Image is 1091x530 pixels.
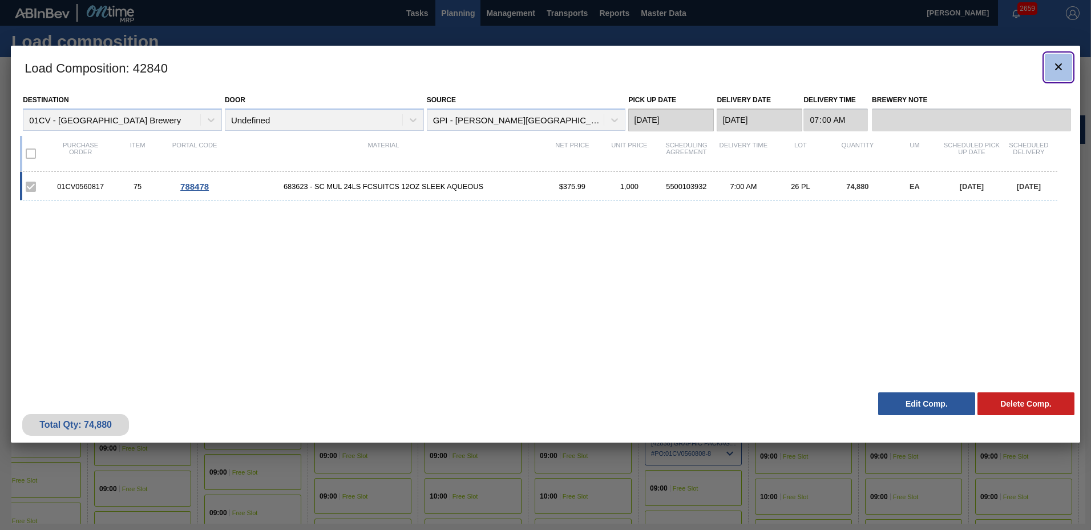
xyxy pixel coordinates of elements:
[427,96,456,104] label: Source
[628,96,676,104] label: Pick up Date
[166,142,223,166] div: Portal code
[772,142,829,166] div: Lot
[601,182,658,191] div: 1,000
[829,142,886,166] div: Quantity
[223,182,544,191] span: 683623 - SC MUL 24LS FCSUITCS 12OZ SLEEK AQUEOUS
[886,142,943,166] div: UM
[846,182,868,191] span: 74,880
[11,46,1080,89] h3: Load Composition : 42840
[109,182,166,191] div: 75
[31,420,120,430] div: Total Qty: 74,880
[544,142,601,166] div: Net Price
[166,182,223,191] div: Go to Order
[772,182,829,191] div: 26 PL
[1000,142,1057,166] div: Scheduled Delivery
[628,109,714,131] input: mm/dd/yyyy
[943,142,1000,166] div: Scheduled Pick up Date
[960,182,984,191] span: [DATE]
[715,142,772,166] div: Delivery Time
[52,182,109,191] div: 01CV0560817
[717,96,770,104] label: Delivery Date
[658,182,715,191] div: 5500103932
[23,96,68,104] label: Destination
[878,392,975,415] button: Edit Comp.
[872,92,1071,109] label: Brewery Note
[803,92,868,109] label: Delivery Time
[223,142,544,166] div: Material
[910,182,920,191] span: EA
[1017,182,1041,191] span: [DATE]
[601,142,658,166] div: Unit Price
[109,142,166,166] div: Item
[977,392,1074,415] button: Delete Comp.
[715,182,772,191] div: 7:00 AM
[180,182,209,191] span: 788478
[717,109,802,131] input: mm/dd/yyyy
[225,96,245,104] label: Door
[658,142,715,166] div: Scheduling Agreement
[544,182,601,191] div: $375.99
[52,142,109,166] div: Purchase order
